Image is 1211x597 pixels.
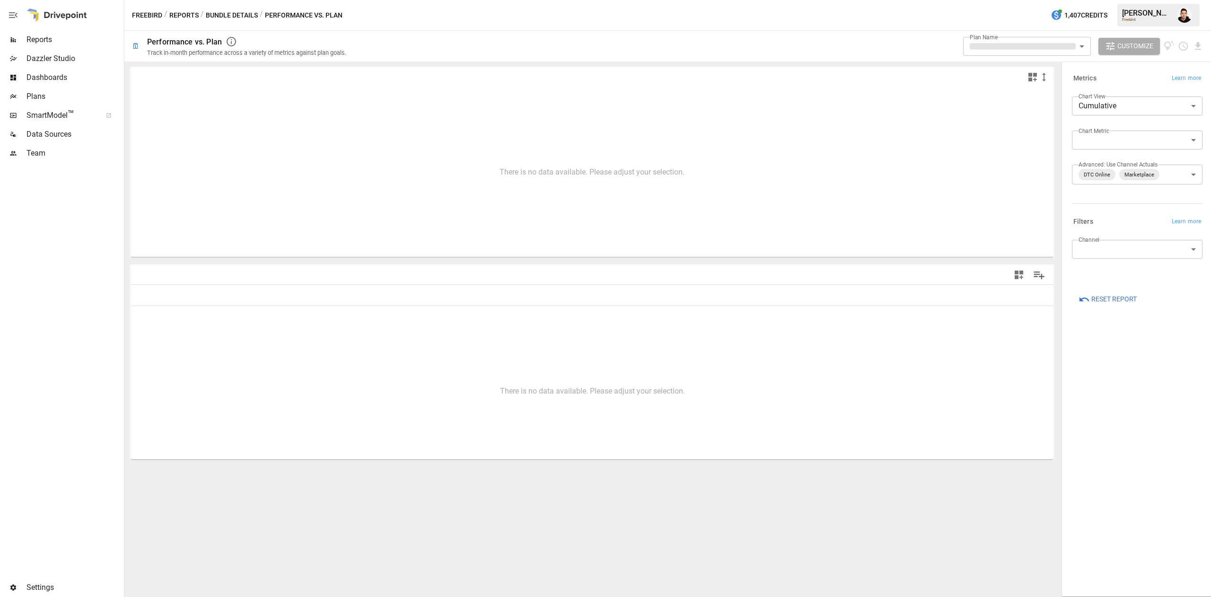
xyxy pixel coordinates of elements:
button: Reset Report [1072,291,1143,308]
span: SmartModel [26,110,96,121]
span: Dashboards [26,72,122,83]
button: Customize [1098,38,1160,55]
span: Reset Report [1091,293,1137,305]
label: Chart Metric [1079,127,1109,135]
span: Customize [1117,40,1153,52]
span: Reports [26,34,122,45]
div: There is no data available. Please adjust your selection. [500,167,684,176]
span: Learn more [1172,217,1201,227]
div: Track in-month performance across a variety of metrics against plan goals. [147,49,346,56]
span: ™ [68,108,74,120]
span: 1,407 Credits [1064,9,1107,21]
p: There is no data available. Please adjust your selection. [500,386,685,397]
span: Plans [26,91,122,102]
div: 🗓 [132,42,140,51]
span: DTC Online [1080,169,1114,180]
div: Freebird [1122,18,1171,22]
label: Chart View [1079,92,1106,100]
img: Francisco Sanchez [1177,8,1192,23]
button: Reports [169,9,199,21]
span: Learn more [1172,74,1201,83]
span: Team [26,148,122,159]
span: Marketplace [1121,169,1158,180]
div: Cumulative [1072,97,1202,115]
button: Download report [1193,41,1203,52]
label: Plan Name [970,33,998,41]
button: Schedule report [1178,41,1189,52]
div: / [260,9,263,21]
label: Advanced: Use Channel Actuals [1079,160,1158,168]
span: Settings [26,582,122,593]
button: View documentation [1164,38,1175,55]
label: Channel [1079,236,1099,244]
span: Data Sources [26,129,122,140]
button: Francisco Sanchez [1171,2,1198,28]
div: / [164,9,167,21]
div: / [201,9,204,21]
div: [PERSON_NAME] [1122,9,1171,18]
button: Bundle Details [206,9,258,21]
h6: Filters [1073,217,1093,227]
button: 1,407Credits [1047,7,1111,24]
button: Manage Columns [1028,264,1050,286]
div: Performance vs. Plan [147,37,222,46]
h6: Metrics [1073,73,1097,84]
button: Freebird [132,9,162,21]
span: Dazzler Studio [26,53,122,64]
